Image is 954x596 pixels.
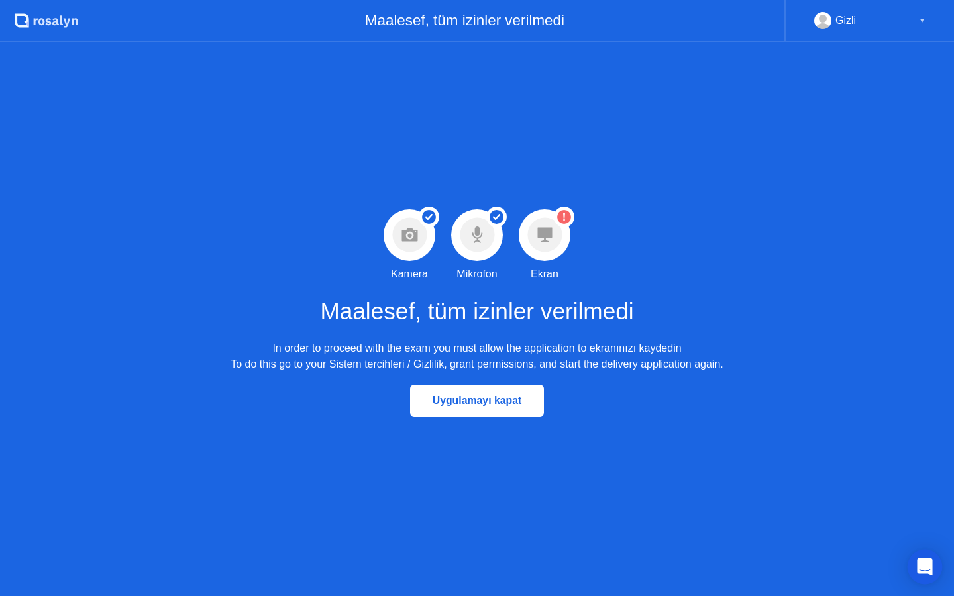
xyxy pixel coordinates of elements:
[231,340,723,372] div: In order to proceed with the exam you must allow the application to ekranınızı kaydedin To do thi...
[410,385,545,417] button: Uygulamayı kapat
[531,266,558,282] div: Ekran
[919,12,926,29] div: ▼
[908,550,943,585] div: Open Intercom Messenger
[414,395,541,407] div: Uygulamayı kapat
[320,294,633,329] h1: Maalesef, tüm izinler verilmedi
[391,266,428,282] div: Kamera
[456,266,497,282] div: Mikrofon
[835,12,856,29] div: Gizli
